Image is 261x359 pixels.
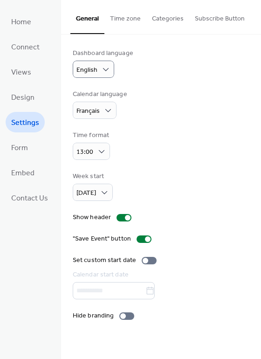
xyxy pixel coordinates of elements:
[73,131,109,140] div: Time format
[6,11,37,32] a: Home
[6,162,40,183] a: Embed
[6,36,45,57] a: Connect
[6,187,54,208] a: Contact Us
[76,146,93,159] span: 13:00
[11,65,31,80] span: Views
[73,234,131,244] div: "Save Event" button
[11,166,34,181] span: Embed
[73,255,136,265] div: Set custom start date
[11,90,34,105] span: Design
[11,141,28,156] span: Form
[73,90,127,99] div: Calendar language
[6,87,40,107] a: Design
[73,311,114,321] div: Hide branding
[6,62,37,82] a: Views
[11,40,40,55] span: Connect
[73,213,111,222] div: Show header
[6,137,34,158] a: Form
[73,270,247,280] div: Calendar start date
[76,187,96,200] span: [DATE]
[11,15,31,30] span: Home
[6,112,45,132] a: Settings
[11,191,48,206] span: Contact Us
[73,48,133,58] div: Dashboard language
[76,105,100,117] span: Français
[73,172,111,181] div: Week start
[76,64,97,76] span: English
[11,116,39,131] span: Settings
